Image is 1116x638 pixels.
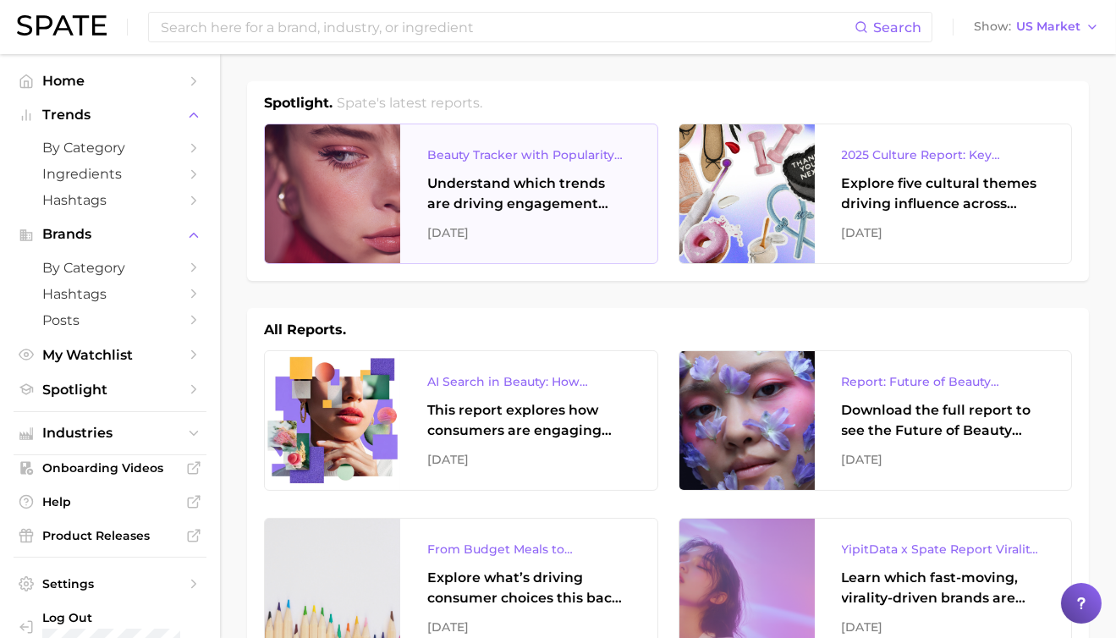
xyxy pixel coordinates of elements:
button: Brands [14,222,206,247]
span: Spotlight [42,382,178,398]
span: by Category [42,260,178,276]
a: AI Search in Beauty: How Consumers Are Using ChatGPT vs. Google SearchThis report explores how co... [264,350,658,491]
div: Understand which trends are driving engagement across platforms in the skin, hair, makeup, and fr... [427,173,630,214]
img: SPATE [17,15,107,36]
span: Brands [42,227,178,242]
div: YipitData x Spate Report Virality-Driven Brands Are Taking a Slice of the Beauty Pie [842,539,1045,559]
div: Report: Future of Beauty Webinar [842,371,1045,392]
a: Help [14,489,206,514]
a: Home [14,68,206,94]
a: Ingredients [14,161,206,187]
a: Onboarding Videos [14,455,206,481]
div: [DATE] [842,449,1045,470]
div: Learn which fast-moving, virality-driven brands are leading the pack, the risks of viral growth, ... [842,568,1045,608]
a: by Category [14,255,206,281]
a: Beauty Tracker with Popularity IndexUnderstand which trends are driving engagement across platfor... [264,124,658,264]
div: Beauty Tracker with Popularity Index [427,145,630,165]
span: My Watchlist [42,347,178,363]
div: [DATE] [427,223,630,243]
div: [DATE] [427,617,630,637]
div: [DATE] [427,449,630,470]
a: Report: Future of Beauty WebinarDownload the full report to see the Future of Beauty trends we un... [679,350,1073,491]
h1: Spotlight. [264,93,333,113]
div: This report explores how consumers are engaging with AI-powered search tools — and what it means ... [427,400,630,441]
div: Explore what’s driving consumer choices this back-to-school season From budget-friendly meals to ... [427,568,630,608]
a: Settings [14,571,206,597]
div: 2025 Culture Report: Key Themes That Are Shaping Consumer Demand [842,145,1045,165]
input: Search here for a brand, industry, or ingredient [159,13,855,41]
h1: All Reports. [264,320,346,340]
span: Home [42,73,178,89]
div: AI Search in Beauty: How Consumers Are Using ChatGPT vs. Google Search [427,371,630,392]
a: Hashtags [14,281,206,307]
a: My Watchlist [14,342,206,368]
button: Industries [14,421,206,446]
a: Hashtags [14,187,206,213]
button: ShowUS Market [970,16,1103,38]
span: by Category [42,140,178,156]
button: Trends [14,102,206,128]
span: Show [974,22,1011,31]
span: Settings [42,576,178,591]
span: US Market [1016,22,1080,31]
h2: Spate's latest reports. [338,93,483,113]
a: Product Releases [14,523,206,548]
span: Trends [42,107,178,123]
div: From Budget Meals to Functional Snacks: Food & Beverage Trends Shaping Consumer Behavior This Sch... [427,539,630,559]
div: Explore five cultural themes driving influence across beauty, food, and pop culture. [842,173,1045,214]
span: Product Releases [42,528,178,543]
span: Hashtags [42,192,178,208]
span: Ingredients [42,166,178,182]
span: Log Out [42,610,193,625]
div: [DATE] [842,617,1045,637]
div: [DATE] [842,223,1045,243]
a: by Category [14,135,206,161]
span: Help [42,494,178,509]
span: Onboarding Videos [42,460,178,476]
span: Search [873,19,921,36]
span: Industries [42,426,178,441]
a: 2025 Culture Report: Key Themes That Are Shaping Consumer DemandExplore five cultural themes driv... [679,124,1073,264]
a: Spotlight [14,377,206,403]
span: Hashtags [42,286,178,302]
a: Posts [14,307,206,333]
div: Download the full report to see the Future of Beauty trends we unpacked during the webinar. [842,400,1045,441]
span: Posts [42,312,178,328]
